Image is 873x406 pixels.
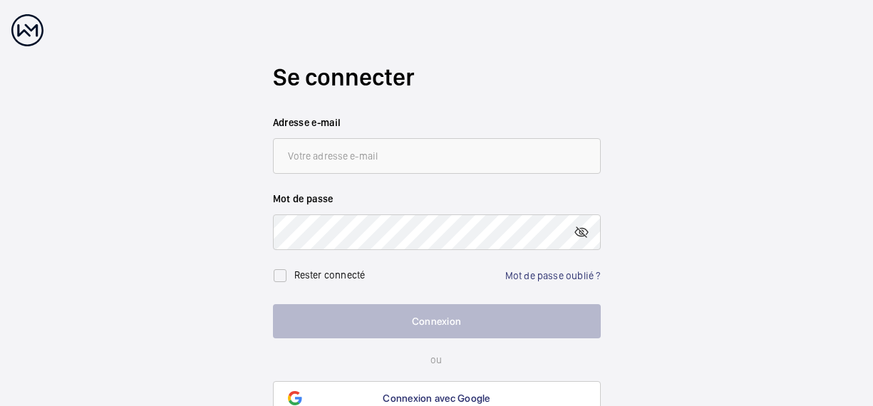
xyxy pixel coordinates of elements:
label: Rester connecté [294,269,366,281]
p: ou [273,353,601,367]
h2: Se connecter [273,61,601,94]
a: Mot de passe oublié ? [505,270,601,281]
button: Connexion [273,304,601,338]
span: Connexion avec Google [383,392,490,404]
input: Votre adresse e-mail [273,138,601,174]
label: Adresse e-mail [273,115,601,130]
label: Mot de passe [273,192,601,206]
